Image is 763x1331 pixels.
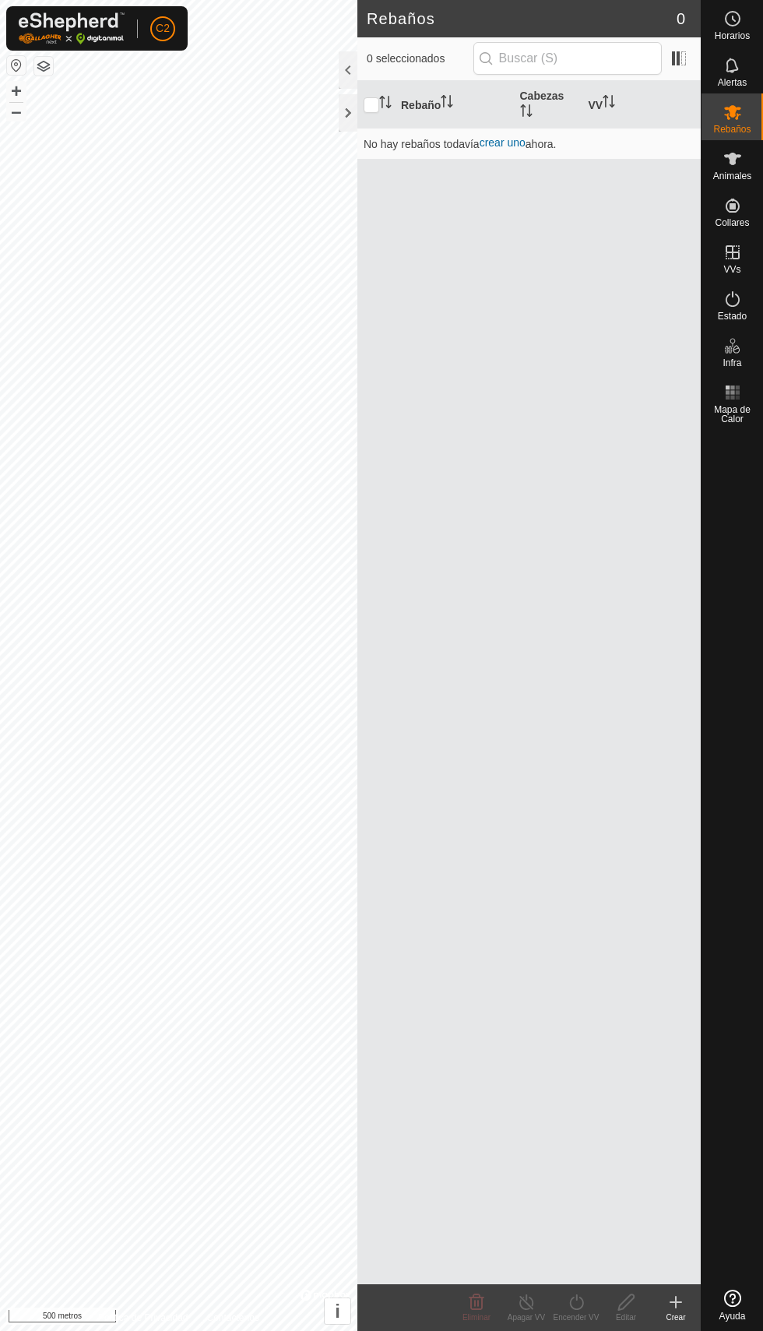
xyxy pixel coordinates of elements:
button: i [325,1298,350,1324]
input: Buscar (S) [473,42,662,75]
p-sorticon: Activar para ordenar [379,98,392,111]
font: ahora. [526,138,557,150]
font: – [11,100,21,121]
font: Eliminar [462,1313,490,1322]
font: 0 seleccionados [367,52,445,65]
font: Política de Privacidad [98,1312,188,1323]
img: Logotipo de Gallagher [19,12,125,44]
button: Restablecer Mapa [7,56,26,75]
font: Encender VV [554,1313,599,1322]
font: Apagar VV [508,1313,545,1322]
font: C2 [156,22,170,34]
font: Contáctenos [207,1312,259,1323]
font: 0 [677,10,685,27]
font: Animales [713,171,751,181]
font: i [335,1301,340,1322]
p-sorticon: Activar para ordenar [441,97,453,110]
button: Capas del Mapa [34,57,53,76]
p-sorticon: Activar para ordenar [520,107,533,119]
a: Ayuda [701,1283,763,1327]
font: + [11,80,22,101]
font: Mapa de Calor [714,404,751,424]
button: + [7,82,26,100]
button: – [7,102,26,121]
font: Horarios [715,30,750,41]
font: Infra [723,357,741,368]
font: Estado [718,311,747,322]
font: VV [589,98,603,111]
font: Alertas [718,77,747,88]
font: Rebaño [401,98,441,111]
p-sorticon: Activar para ordenar [603,97,615,110]
a: Contáctenos [207,1311,259,1325]
a: crear uno [480,136,526,149]
font: VVs [723,264,740,275]
font: Crear [666,1313,685,1322]
font: Rebaños [713,124,751,135]
font: No hay rebaños todavía [364,138,480,150]
font: Ayuda [719,1311,746,1322]
font: Collares [715,217,749,228]
a: Política de Privacidad [98,1311,188,1325]
font: Cabezas [520,90,564,102]
font: Editar [616,1313,636,1322]
font: Rebaños [367,10,435,27]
